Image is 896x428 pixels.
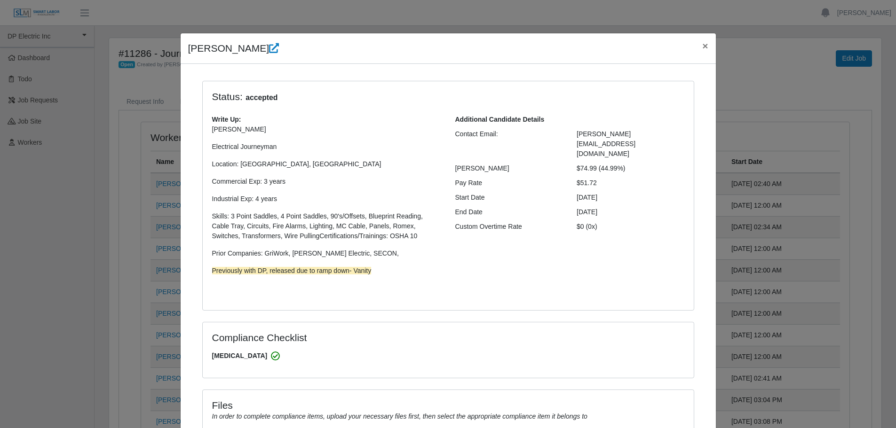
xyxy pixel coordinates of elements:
[212,267,372,274] span: Previously with DP, released due to ramp down- Vanity
[448,178,570,188] div: Pay Rate
[448,193,570,202] div: Start Date
[577,208,597,216] span: [DATE]
[212,332,522,343] h4: Compliance Checklist
[448,222,570,232] div: Custom Overtime Rate
[448,207,570,217] div: End Date
[570,193,691,202] div: [DATE]
[188,41,279,56] h4: [PERSON_NAME]
[212,399,684,411] h4: Files
[577,130,635,157] span: [PERSON_NAME][EMAIL_ADDRESS][DOMAIN_NAME]
[212,351,684,361] span: [MEDICAL_DATA]
[570,178,691,188] div: $51.72
[695,33,715,58] button: Close
[212,194,441,204] p: Industrial Exp: 4 years
[212,211,441,241] p: Skills: 3 Point Saddles, 4 Point Saddles, 90's/Offsets, Blueprint Reading, Cable Tray, Circuits, ...
[212,116,241,123] b: Write Up:
[455,116,545,123] b: Additional Candidate Details
[243,92,281,103] span: accepted
[702,40,708,51] span: ×
[212,142,441,152] p: Electrical Journeyman
[212,412,587,420] i: In order to complete compliance items, upload your necessary files first, then select the appropr...
[570,163,691,173] div: $74.99 (44.99%)
[212,177,441,187] p: Commercial Exp: 3 years
[212,91,563,103] h4: Status:
[448,129,570,159] div: Contact Email:
[212,125,441,134] p: [PERSON_NAME]
[448,163,570,173] div: [PERSON_NAME]
[212,159,441,169] p: Location: [GEOGRAPHIC_DATA], [GEOGRAPHIC_DATA]
[577,223,597,230] span: $0 (0x)
[212,249,441,258] p: Prior Companies: GriWork, [PERSON_NAME] Electric, SECON,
